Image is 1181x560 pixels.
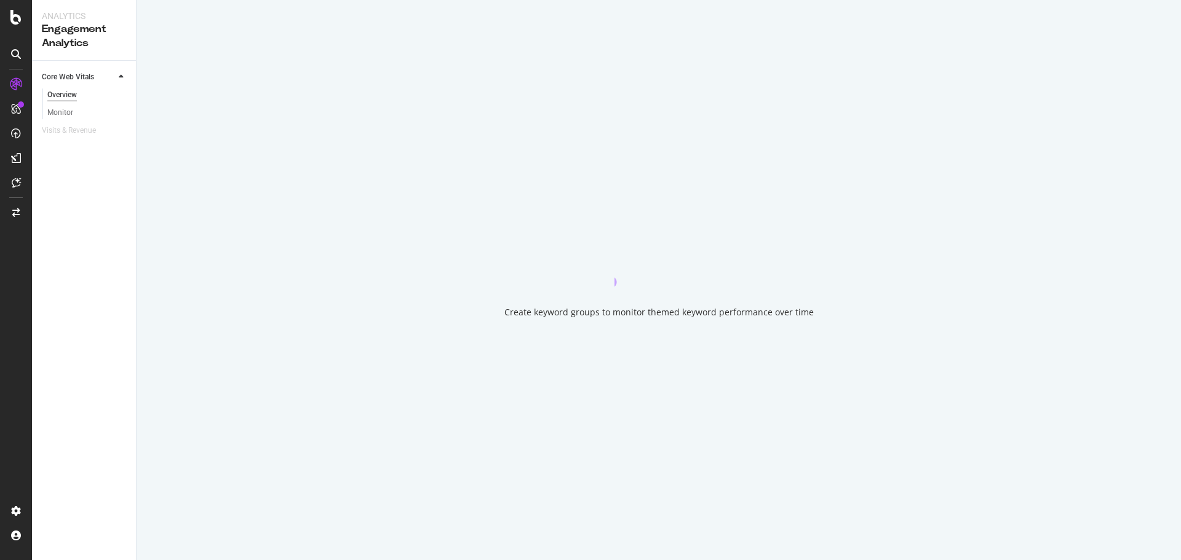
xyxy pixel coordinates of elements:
[504,306,814,318] div: Create keyword groups to monitor themed keyword performance over time
[47,89,127,101] a: Overview
[47,106,73,119] div: Monitor
[614,242,703,286] div: animation
[47,89,77,101] div: Overview
[42,10,126,22] div: Analytics
[47,106,127,119] a: Monitor
[42,71,94,84] div: Core Web Vitals
[42,71,115,84] a: Core Web Vitals
[42,124,108,137] a: Visits & Revenue
[42,22,126,50] div: Engagement Analytics
[42,124,96,137] div: Visits & Revenue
